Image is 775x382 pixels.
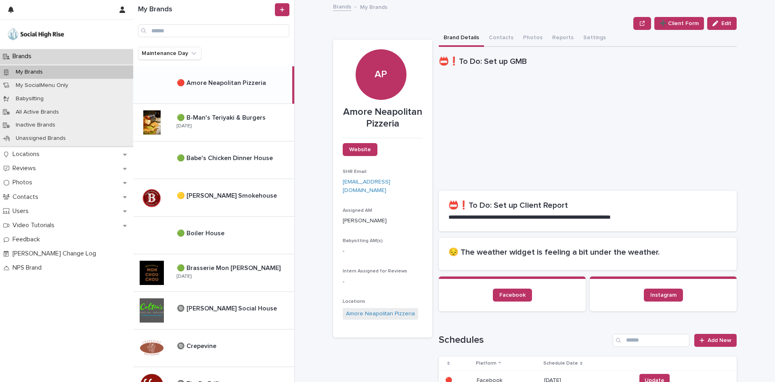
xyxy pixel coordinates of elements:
p: NPS Brand [9,264,48,272]
p: [DATE] [177,123,191,129]
p: Platform [476,359,496,368]
p: 🟡 [PERSON_NAME] Smokehouse [177,190,279,200]
p: [DATE] [177,274,191,279]
h2: 😔 The weather widget is feeling a bit under the weather. [448,247,727,257]
p: Contacts [9,193,45,201]
p: All Active Brands [9,109,65,116]
p: Locations [9,150,46,158]
a: Instagram [644,289,683,302]
button: Contacts [484,30,518,47]
button: Edit [707,17,737,30]
span: Intern Assigned for Reviews [343,269,407,274]
a: Website [343,143,377,156]
a: 🔴 Amore Neapolitan Pizzeria🔴 Amore Neapolitan Pizzeria [133,66,294,104]
input: Search [613,334,689,347]
p: - [343,278,423,286]
a: Amore Neapolitan Pizzeria [346,310,415,318]
span: Assigned AM [343,208,372,213]
a: Brands [333,2,351,11]
h1: Schedules [439,334,610,346]
a: 🔘 Crepevine🔘 Crepevine [133,329,294,367]
span: Facebook [499,292,526,298]
button: Settings [578,30,611,47]
p: Schedule Date [543,359,578,368]
span: Locations [343,299,365,304]
a: 🟢 B-Man's Teriyaki & Burgers🟢 B-Man's Teriyaki & Burgers [DATE] [133,104,294,141]
p: 🔴 Amore Neapolitan Pizzeria [177,78,268,87]
p: 🟢 B-Man's Teriyaki & Burgers [177,112,267,122]
p: Inactive Brands [9,122,62,129]
p: Unassigned Brands [9,135,72,142]
p: [PERSON_NAME] [343,217,423,225]
a: 🟢 Brasserie Mon [PERSON_NAME]🟢 Brasserie Mon [PERSON_NAME] [DATE] [133,254,294,292]
span: SHR Email [343,169,367,174]
span: ➕ Client Form [660,19,699,27]
button: Photos [518,30,547,47]
p: [PERSON_NAME] Change Log [9,250,103,257]
p: Brands [9,53,38,60]
p: Users [9,207,35,215]
input: Search [138,24,289,37]
a: Facebook [493,289,532,302]
p: Reviews [9,165,42,172]
p: 🔘 [PERSON_NAME] Social House [177,303,279,312]
span: Edit [721,21,731,26]
p: My Brands [360,2,387,11]
p: 🔘 Crepevine [177,341,218,350]
p: Babysitting [9,95,50,102]
p: Video Tutorials [9,222,61,229]
p: Amore Neapolitan Pizzeria [343,106,423,130]
button: Maintenance Day [138,47,201,60]
p: Photos [9,179,39,186]
h1: 📛❗To Do: Set up GMB [439,57,737,66]
img: o5DnuTxEQV6sW9jFYBBf [6,26,65,42]
p: My SocialMenu Only [9,82,75,89]
h2: 📛❗To Do: Set up Client Report [448,200,727,210]
a: 🟢 Babe's Chicken Dinner House🟢 Babe's Chicken Dinner House [133,141,294,179]
div: AP [356,18,406,80]
p: Feedback [9,236,46,243]
p: 🟢 Boiler House [177,228,226,237]
p: 🟢 Babe's Chicken Dinner House [177,153,274,162]
span: Babysitting AM(s) [343,238,383,243]
a: 🔘 [PERSON_NAME] Social House🔘 [PERSON_NAME] Social House [133,292,294,329]
a: Add New [694,334,737,347]
p: 🟢 Brasserie Mon [PERSON_NAME] [177,263,282,272]
a: 🟡 [PERSON_NAME] Smokehouse🟡 [PERSON_NAME] Smokehouse [133,179,294,217]
a: 🟢 Boiler House🟢 Boiler House [133,217,294,254]
button: Brand Details [439,30,484,47]
span: Website [349,147,371,152]
button: ➕ Client Form [654,17,704,30]
p: - [343,247,423,255]
iframe: 📛❗To Do: Set up GMB [439,70,737,191]
span: Add New [708,338,731,343]
p: My Brands [9,69,49,76]
h1: My Brands [138,5,273,14]
button: Reports [547,30,578,47]
a: [EMAIL_ADDRESS][DOMAIN_NAME] [343,179,390,193]
span: Instagram [650,292,677,298]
